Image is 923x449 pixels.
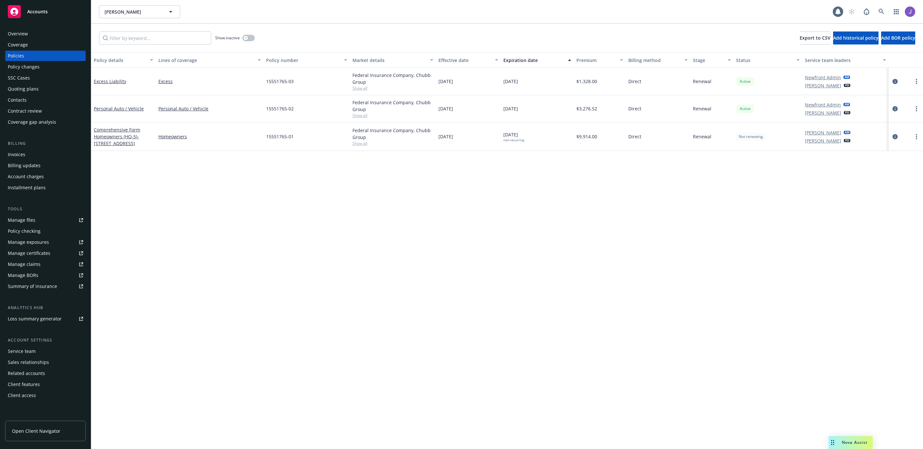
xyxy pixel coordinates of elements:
[27,9,48,14] span: Accounts
[8,259,41,269] div: Manage claims
[5,140,86,147] div: Billing
[8,270,38,281] div: Manage BORs
[5,73,86,83] a: SSC Cases
[913,78,920,85] a: more
[805,82,841,89] a: [PERSON_NAME]
[352,141,434,146] span: Show all
[5,62,86,72] a: Policy changes
[264,52,350,68] button: Policy number
[266,105,294,112] span: 15551765-02
[5,346,86,356] a: Service team
[829,436,873,449] button: Nova Assist
[8,357,49,368] div: Sales relationships
[105,8,161,15] span: [PERSON_NAME]
[5,51,86,61] a: Policies
[628,78,641,85] span: Direct
[626,52,690,68] button: Billing method
[8,281,57,292] div: Summary of insurance
[8,237,49,247] div: Manage exposures
[805,109,841,116] a: [PERSON_NAME]
[8,95,27,105] div: Contacts
[576,57,616,64] div: Premium
[693,105,711,112] span: Renewal
[8,215,35,225] div: Manage files
[156,52,264,68] button: Lines of coverage
[503,78,518,85] span: [DATE]
[438,78,453,85] span: [DATE]
[802,52,889,68] button: Service team leaders
[5,337,86,343] div: Account settings
[438,57,491,64] div: Effective date
[800,31,831,44] button: Export to CSV
[5,215,86,225] a: Manage files
[266,78,294,85] span: 15551765-03
[8,73,30,83] div: SSC Cases
[8,40,28,50] div: Coverage
[628,57,681,64] div: Billing method
[8,314,62,324] div: Loss summary generator
[94,133,139,146] span: - [STREET_ADDRESS]
[805,129,841,136] a: [PERSON_NAME]
[805,101,841,108] a: Newfront Admin
[693,133,711,140] span: Renewal
[860,5,873,18] a: Report a Bug
[733,52,802,68] button: Status
[350,52,436,68] button: Market details
[5,305,86,311] div: Analytics hub
[99,31,211,44] input: Filter by keyword...
[8,346,36,356] div: Service team
[5,106,86,116] a: Contract review
[8,226,41,236] div: Policy checking
[158,57,254,64] div: Lines of coverage
[352,72,434,85] div: Federal Insurance Company, Chubb Group
[8,117,56,127] div: Coverage gap analysis
[266,57,340,64] div: Policy number
[94,127,140,146] a: Comprehensive Form Homeowners (HO-5)
[8,106,42,116] div: Contract review
[5,3,86,21] a: Accounts
[805,57,879,64] div: Service team leaders
[5,314,86,324] a: Loss summary generator
[352,99,434,113] div: Federal Insurance Company, Chubb Group
[5,237,86,247] a: Manage exposures
[913,105,920,113] a: more
[842,440,868,445] span: Nova Assist
[5,259,86,269] a: Manage claims
[576,105,597,112] span: $3,276.52
[800,35,831,41] span: Export to CSV
[881,31,915,44] button: Add BOR policy
[739,79,752,84] span: Active
[438,105,453,112] span: [DATE]
[5,84,86,94] a: Quoting plans
[94,57,146,64] div: Policy details
[8,84,39,94] div: Quoting plans
[628,105,641,112] span: Direct
[5,357,86,368] a: Sales relationships
[5,368,86,379] a: Related accounts
[5,160,86,171] a: Billing updates
[891,105,899,113] a: circleInformation
[91,52,156,68] button: Policy details
[158,78,261,85] a: Excess
[503,138,524,142] div: non-recurring
[913,133,920,141] a: more
[5,226,86,236] a: Policy checking
[503,131,524,142] span: [DATE]
[8,368,45,379] div: Related accounts
[8,62,40,72] div: Policy changes
[805,137,841,144] a: [PERSON_NAME]
[8,149,25,160] div: Invoices
[693,57,724,64] div: Stage
[94,106,144,112] a: Personal Auto / Vehicle
[8,51,24,61] div: Policies
[5,281,86,292] a: Summary of insurance
[890,5,903,18] a: Switch app
[5,149,86,160] a: Invoices
[881,35,915,41] span: Add BOR policy
[352,85,434,91] span: Show all
[8,390,36,401] div: Client access
[739,134,763,140] span: Not renewing
[5,270,86,281] a: Manage BORs
[845,5,858,18] a: Start snowing
[438,133,453,140] span: [DATE]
